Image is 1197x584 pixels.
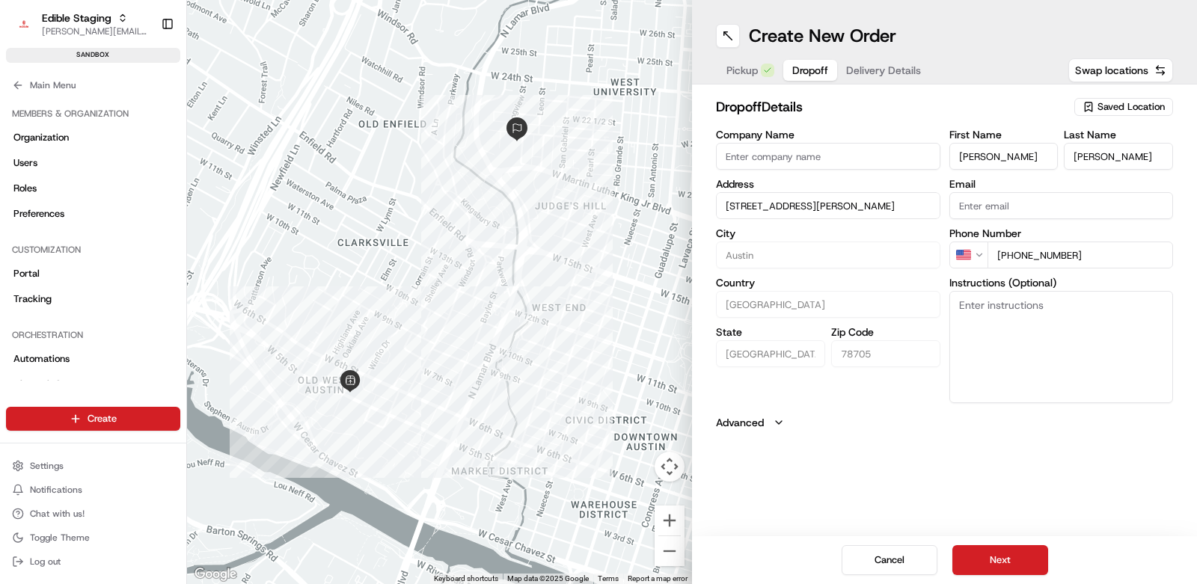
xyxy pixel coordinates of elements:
[6,503,180,524] button: Chat with us!
[30,79,76,91] span: Main Menu
[842,545,937,575] button: Cancel
[846,63,921,78] span: Delivery Details
[949,277,1174,288] label: Instructions (Optional)
[716,192,940,219] input: 1912 David St, Austin, TX 78705, USA
[6,527,180,548] button: Toggle Theme
[6,48,180,63] div: sandbox
[1064,129,1173,140] label: Last Name
[6,202,180,226] a: Preferences
[1075,63,1148,78] span: Swap locations
[6,287,180,311] a: Tracking
[6,238,180,262] div: Customization
[507,574,589,583] span: Map data ©2025 Google
[6,151,180,175] a: Users
[42,10,111,25] button: Edible Staging
[598,574,619,583] a: Terms (opens in new tab)
[13,156,37,170] span: Users
[191,565,240,584] a: Open this area in Google Maps (opens a new window)
[6,75,180,96] button: Main Menu
[105,252,181,264] a: Powered byPylon
[30,508,85,520] span: Chat with us!
[716,415,764,430] label: Advanced
[191,565,240,584] img: Google
[30,556,61,568] span: Log out
[949,129,1059,140] label: First Name
[726,63,758,78] span: Pickup
[6,347,180,371] a: Automations
[254,147,272,165] button: Start new chat
[716,143,940,170] input: Enter company name
[6,102,180,126] div: Members & Organization
[1097,100,1165,114] span: Saved Location
[6,176,180,200] a: Roles
[988,242,1174,268] input: Enter phone number
[716,228,940,239] label: City
[141,216,240,231] span: API Documentation
[6,6,155,42] button: Edible StagingEdible Staging[PERSON_NAME][EMAIL_ADDRESS][DOMAIN_NAME]
[716,340,825,367] input: Enter state
[13,292,52,306] span: Tracking
[9,210,120,237] a: 📗Knowledge Base
[12,12,36,36] img: Edible Staging
[716,96,1071,117] h2: dropoff Details
[6,372,180,396] a: Dispatch Strategy
[42,25,149,37] button: [PERSON_NAME][EMAIL_ADDRESS][DOMAIN_NAME]
[39,96,247,111] input: Clear
[30,532,90,544] span: Toggle Theme
[1068,58,1173,82] button: Swap locations
[749,24,896,48] h1: Create New Order
[716,277,940,288] label: Country
[120,210,246,237] a: 💻API Documentation
[949,179,1174,189] label: Email
[1064,143,1173,170] input: Enter last name
[6,126,180,150] a: Organization
[716,291,940,318] input: Enter country
[15,59,272,83] p: Welcome 👋
[949,228,1174,239] label: Phone Number
[716,179,940,189] label: Address
[15,14,45,44] img: Nash
[15,142,42,169] img: 1736555255976-a54dd68f-1ca7-489b-9aae-adbdc363a1c4
[628,574,688,583] a: Report a map error
[952,545,1048,575] button: Next
[831,340,940,367] input: Enter zip code
[655,452,685,482] button: Map camera controls
[831,327,940,337] label: Zip Code
[716,415,1173,430] button: Advanced
[13,352,70,366] span: Automations
[655,536,685,566] button: Zoom out
[126,218,138,230] div: 💻
[30,460,64,472] span: Settings
[434,574,498,584] button: Keyboard shortcuts
[13,207,64,221] span: Preferences
[6,407,180,431] button: Create
[6,323,180,347] div: Orchestration
[30,484,82,496] span: Notifications
[15,218,27,230] div: 📗
[716,327,825,337] label: State
[792,63,828,78] span: Dropoff
[949,192,1174,219] input: Enter email
[51,142,245,157] div: Start new chat
[13,182,37,195] span: Roles
[6,262,180,286] a: Portal
[13,378,95,391] span: Dispatch Strategy
[13,267,40,280] span: Portal
[149,253,181,264] span: Pylon
[655,505,685,535] button: Zoom in
[88,412,117,425] span: Create
[6,479,180,500] button: Notifications
[6,455,180,476] button: Settings
[716,242,940,268] input: Enter city
[949,143,1059,170] input: Enter first name
[30,216,114,231] span: Knowledge Base
[1074,96,1173,117] button: Saved Location
[6,551,180,572] button: Log out
[13,131,69,144] span: Organization
[716,129,940,140] label: Company Name
[51,157,189,169] div: We're available if you need us!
